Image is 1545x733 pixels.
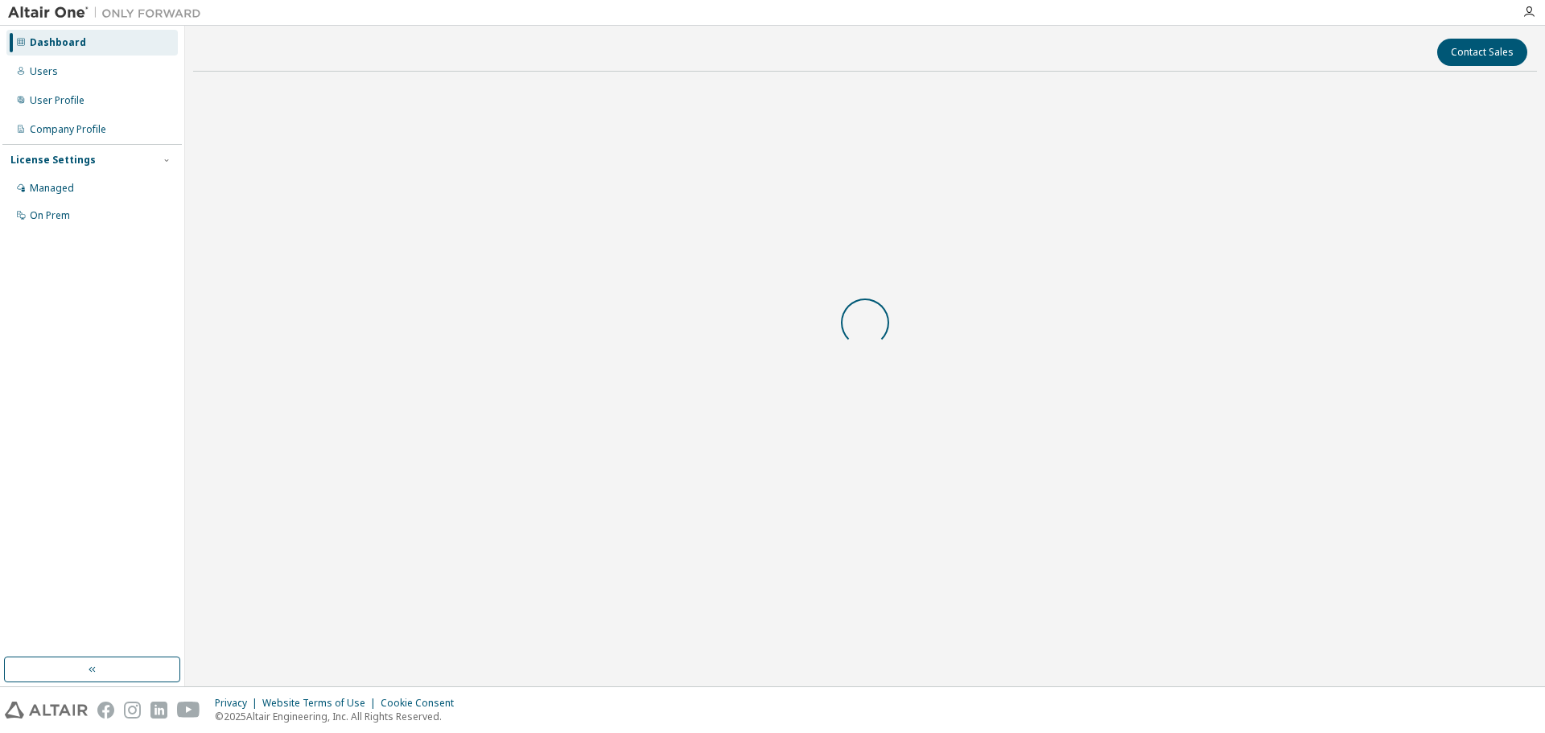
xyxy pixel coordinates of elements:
img: linkedin.svg [150,702,167,719]
div: Managed [30,182,74,195]
div: Privacy [215,697,262,710]
img: instagram.svg [124,702,141,719]
div: Users [30,65,58,78]
div: User Profile [30,94,84,107]
div: On Prem [30,209,70,222]
p: © 2025 Altair Engineering, Inc. All Rights Reserved. [215,710,463,723]
img: Altair One [8,5,209,21]
img: altair_logo.svg [5,702,88,719]
div: Dashboard [30,36,86,49]
img: facebook.svg [97,702,114,719]
div: Cookie Consent [381,697,463,710]
div: License Settings [10,154,96,167]
img: youtube.svg [177,702,200,719]
div: Website Terms of Use [262,697,381,710]
div: Company Profile [30,123,106,136]
button: Contact Sales [1437,39,1527,66]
